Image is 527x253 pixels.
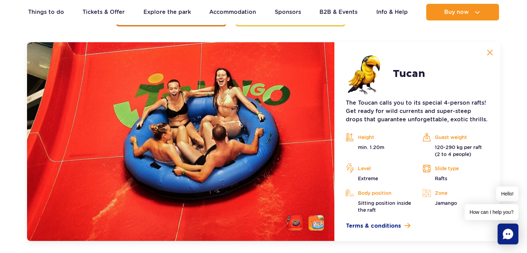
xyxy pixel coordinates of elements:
[345,221,401,230] span: Terms & conditions
[275,4,301,20] a: Sponsors
[345,175,412,182] p: Extreme
[345,99,489,124] p: The Toucan calls you to its special 4-person rafts! Get ready for wild currents and super-steep d...
[422,199,489,206] p: Jamango
[422,163,489,174] p: Slide type
[82,4,125,20] a: Tickets & Offer
[143,4,191,20] a: Explore the park
[426,4,499,20] button: Buy now
[28,4,64,20] a: Things to do
[345,221,489,230] a: Terms & conditions
[422,132,489,142] p: Guest weight
[422,175,489,182] p: Rafts
[209,4,256,20] a: Accommodation
[393,68,425,80] h2: Tucan
[465,204,518,220] span: How can I help you?
[345,187,412,198] p: Body position
[345,132,412,142] p: Height
[422,187,489,198] p: Zone
[345,199,412,213] p: Sitting position inside the raft
[444,9,469,15] span: Buy now
[345,163,412,174] p: Level
[319,4,358,20] a: B2B & Events
[345,53,387,95] img: 683e9e3786a57738606523.png
[496,186,518,201] span: Hello!
[376,4,408,20] a: Info & Help
[422,144,489,158] p: 120-290 kg per raft (2 to 4 people)
[345,144,412,151] p: min. 1.20m
[498,224,518,244] div: Chat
